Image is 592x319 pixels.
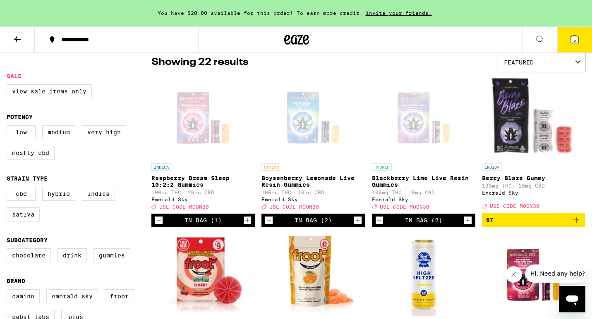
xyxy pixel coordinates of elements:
button: Increment [354,216,362,224]
label: Froot [105,289,134,303]
label: Very High [82,125,126,139]
div: In Bag (2) [295,217,332,224]
button: 5 [557,27,592,52]
span: Featured [504,59,534,66]
label: Mostly CBD [7,146,55,160]
span: USE CODE MOON30 [159,204,209,209]
label: Drink [58,248,87,262]
p: Blackberry Lime Live Resin Gummies [372,175,475,188]
iframe: Message from company [525,264,585,283]
a: Open page for Boysenberry Lemonade Live Resin Gummies from Emerald Sky [261,76,365,214]
p: SATIVA [261,163,281,171]
div: Emerald Sky [482,190,585,195]
span: USE CODE MOON30 [490,203,539,209]
span: USE CODE MOON30 [269,204,319,209]
span: You have $20.00 available for this order! To earn more credit, [158,10,363,16]
label: CBD [7,187,36,201]
button: Increment [464,216,472,224]
img: Froot - Sour Cherry Gummy Single - 100mg [152,233,254,316]
p: INDICA [151,163,171,171]
label: Hybrid [42,187,75,201]
img: Emerald Sky - Berry Blaze Gummy [489,76,578,159]
a: Open page for Raspberry Dream Sleep 10:2:2 Gummies from Emerald Sky [151,76,255,214]
label: Indica [82,187,115,201]
p: Showing 22 results [151,55,248,69]
label: Emerald Sky [46,289,98,303]
button: Decrement [375,216,383,224]
div: Emerald Sky [151,197,255,202]
div: In Bag (1) [185,217,222,224]
button: Decrement [265,216,273,224]
p: INDICA [482,163,502,171]
iframe: Close message [506,266,522,283]
img: Pabst Labs - Lemon High Seltzer [382,233,465,316]
a: Open page for Blackberry Lime Live Resin Gummies from Emerald Sky [372,76,475,214]
img: Froot - Orange Bang Gummies [271,233,356,316]
legend: Strain Type [7,175,48,182]
a: Open page for Berry Blaze Gummy from Emerald Sky [482,76,585,213]
iframe: Button to launch messaging window [559,286,585,312]
p: 100mg THC: 10mg CBD [261,190,365,195]
label: Chocolate [7,248,51,262]
p: HYBRID [372,163,392,171]
label: Medium [42,125,75,139]
legend: Sale [7,73,22,79]
button: Increment [243,216,252,224]
span: 5 [573,38,576,43]
p: Raspberry Dream Sleep 10:2:2 Gummies [151,175,255,188]
label: View Sale Items Only [7,84,92,98]
button: Decrement [155,216,163,224]
label: Low [7,125,36,139]
p: 100mg THC: 20mg CBD [151,190,255,195]
label: Camino [7,289,40,303]
div: Emerald Sky [261,197,365,202]
legend: Brand [7,278,25,284]
label: Gummies [93,248,130,262]
legend: Potency [7,114,33,120]
span: invite your friends. [363,10,435,16]
p: 100mg THC: 10mg CBD [372,190,475,195]
span: $7 [486,217,494,223]
p: Berry Blaze Gummy [482,175,585,181]
button: Add to bag [482,213,585,227]
label: Sativa [7,207,40,221]
p: 100mg THC: 10mg CBD [482,183,585,188]
p: Boysenberry Lemonade Live Resin Gummies [261,175,365,188]
img: Emerald Sky - Raspberry Passionfruit Live Resin Gummies [492,233,575,316]
span: USE CODE MOON30 [380,204,429,209]
legend: Subcategory [7,237,48,243]
div: Emerald Sky [372,197,475,202]
div: In Bag (2) [405,217,442,224]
